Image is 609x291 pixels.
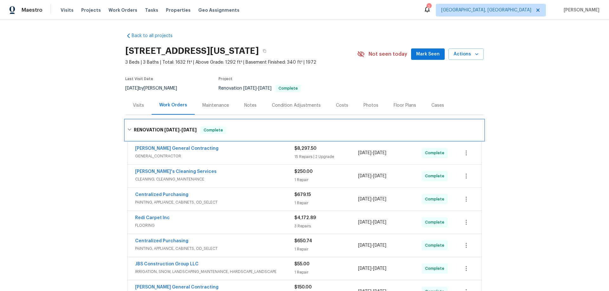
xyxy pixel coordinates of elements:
span: - [358,173,386,179]
span: [DATE] [243,86,257,91]
a: [PERSON_NAME] General Contracting [135,146,219,151]
span: - [243,86,272,91]
span: Actions [454,50,479,58]
a: Centralized Purchasing [135,239,188,243]
span: $150.00 [294,285,312,289]
span: [PERSON_NAME] [561,7,599,13]
span: [DATE] [373,151,386,155]
h2: [STREET_ADDRESS][US_STATE] [125,48,259,54]
span: [DATE] [164,128,180,132]
span: [DATE] [258,86,272,91]
span: - [358,219,386,225]
span: 3 Beds | 3 Baths | Total: 1632 ft² | Above Grade: 1292 ft² | Basement Finished: 340 ft² | 1972 [125,59,357,66]
button: Mark Seen [411,48,445,60]
span: - [164,128,197,132]
span: Complete [201,127,226,133]
span: Complete [425,265,447,272]
div: Work Orders [159,102,187,108]
span: $8,297.50 [294,146,317,151]
span: FLOORING [135,222,294,229]
span: [DATE] [373,243,386,248]
a: Centralized Purchasing [135,193,188,197]
div: 3 Repairs [294,223,358,229]
span: Renovation [219,86,301,91]
button: Actions [449,48,484,60]
span: [DATE] [358,266,371,271]
div: 1 Repair [294,177,358,183]
div: 15 Repairs | 2 Upgrade [294,154,358,160]
span: [DATE] [358,174,371,178]
span: [DATE] [181,128,197,132]
div: RENOVATION [DATE]-[DATE]Complete [125,120,484,140]
span: [DATE] [358,151,371,155]
div: 2 [427,4,431,10]
span: $4,172.89 [294,216,316,220]
div: Costs [336,102,348,109]
span: [DATE] [358,197,371,201]
span: PAINTING, APPLIANCE, CABINETS, OD_SELECT [135,199,294,206]
span: Visits [61,7,74,13]
a: [PERSON_NAME] General Contracting [135,285,219,289]
a: Redi Carpet Inc [135,216,170,220]
div: Maintenance [202,102,229,109]
div: Condition Adjustments [272,102,321,109]
span: - [358,242,386,249]
span: [DATE] [373,266,386,271]
span: - [358,150,386,156]
span: Work Orders [108,7,137,13]
a: Back to all projects [125,33,186,39]
a: JBS Construction Group LLC [135,262,199,266]
span: Complete [425,150,447,156]
span: [DATE] [373,220,386,225]
span: Project [219,77,232,81]
span: [GEOGRAPHIC_DATA], [GEOGRAPHIC_DATA] [441,7,531,13]
span: Complete [425,196,447,202]
span: Complete [425,242,447,249]
span: Properties [166,7,191,13]
div: by [PERSON_NAME] [125,85,185,92]
div: Notes [244,102,257,109]
span: $650.74 [294,239,312,243]
div: Visits [133,102,144,109]
span: CLEANING, CLEANING_MAINTENANCE [135,176,294,182]
span: Complete [425,173,447,179]
span: [DATE] [125,86,139,91]
span: PAINTING, APPLIANCE, CABINETS, OD_SELECT [135,245,294,252]
span: Maestro [22,7,43,13]
span: Complete [276,86,300,90]
div: Photos [363,102,378,109]
span: [DATE] [358,243,371,248]
span: Last Visit Date [125,77,153,81]
span: $679.15 [294,193,311,197]
span: [DATE] [373,197,386,201]
span: $250.00 [294,169,313,174]
div: 1 Repair [294,246,358,252]
h6: RENOVATION [134,126,197,134]
button: Copy Address [259,45,270,57]
span: [DATE] [373,174,386,178]
span: GENERAL_CONTRACTOR [135,153,294,159]
span: Complete [425,219,447,225]
a: [PERSON_NAME]'s Cleaning Services [135,169,217,174]
span: - [358,265,386,272]
div: Floor Plans [394,102,416,109]
span: Tasks [145,8,158,12]
span: $55.00 [294,262,310,266]
div: 1 Repair [294,200,358,206]
span: Geo Assignments [198,7,239,13]
span: Mark Seen [416,50,440,58]
span: - [358,196,386,202]
span: Not seen today [369,51,407,57]
span: [DATE] [358,220,371,225]
div: 1 Repair [294,269,358,275]
span: IRRIGATION, SNOW, LANDSCAPING_MAINTENANCE, HARDSCAPE_LANDSCAPE [135,269,294,275]
div: Cases [431,102,444,109]
span: Projects [81,7,101,13]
